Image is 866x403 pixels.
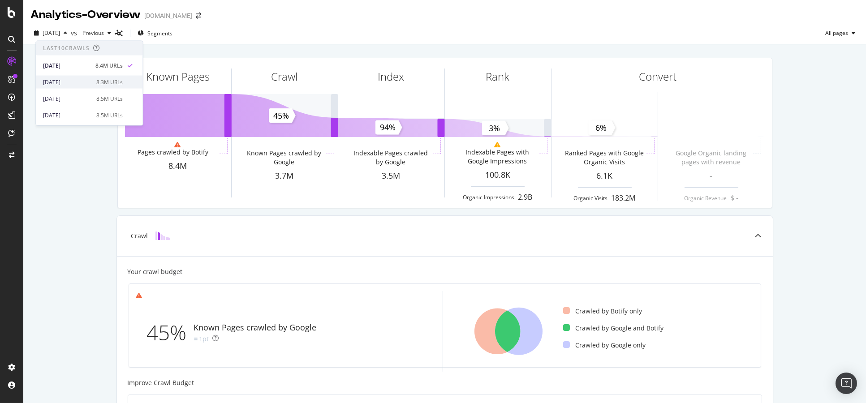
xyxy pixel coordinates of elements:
[194,338,198,340] img: Equal
[563,324,664,333] div: Crawled by Google and Botify
[125,160,231,172] div: 8.4M
[563,307,642,316] div: Crawled by Botify only
[486,69,510,84] div: Rank
[147,30,172,37] span: Segments
[199,334,209,343] div: 1pt
[822,29,848,37] span: All pages
[128,378,762,387] div: Improve Crawl Budget
[30,26,71,40] button: [DATE]
[43,29,60,37] span: 2025 Sep. 2nd
[131,232,148,240] div: Crawl
[43,111,91,119] div: [DATE]
[155,232,170,240] img: block-icon
[79,29,104,37] span: Previous
[146,69,210,84] div: Known Pages
[147,318,194,347] div: 45%
[43,61,90,69] div: [DATE]
[95,61,123,69] div: 8.4M URLs
[30,7,141,22] div: Analytics - Overview
[378,69,405,84] div: Index
[134,26,176,40] button: Segments
[518,192,533,202] div: 2.9B
[822,26,859,40] button: All pages
[836,373,857,394] div: Open Intercom Messenger
[196,13,201,19] div: arrow-right-arrow-left
[351,149,431,167] div: Indexable Pages crawled by Google
[194,322,317,334] div: Known Pages crawled by Google
[71,29,79,38] span: vs
[232,170,338,182] div: 3.7M
[244,149,324,167] div: Known Pages crawled by Google
[144,11,192,20] div: [DOMAIN_NAME]
[128,267,183,276] div: Your crawl budget
[563,341,646,350] div: Crawled by Google only
[79,26,115,40] button: Previous
[445,169,551,181] div: 100.8K
[138,148,208,157] div: Pages crawled by Botify
[457,148,538,166] div: Indexable Pages with Google Impressions
[463,193,515,201] div: Organic Impressions
[96,78,123,86] div: 8.3M URLs
[43,78,91,86] div: [DATE]
[96,94,123,103] div: 8.5M URLs
[271,69,298,84] div: Crawl
[96,111,123,119] div: 8.5M URLs
[338,170,444,182] div: 3.5M
[43,94,91,103] div: [DATE]
[43,44,90,52] div: Last 10 Crawls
